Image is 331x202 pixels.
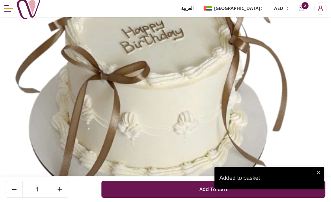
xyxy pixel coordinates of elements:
[204,6,212,11] img: Arabic_dztd3n.png
[181,5,194,12] span: العربية
[23,181,51,197] span: 1
[202,5,266,12] button: [GEOGRAPHIC_DATA]
[302,2,309,9] span: 2
[101,181,325,198] button: Add To Cart
[316,170,321,175] button: close
[270,5,292,12] button: AED
[214,5,260,12] span: [GEOGRAPHIC_DATA]
[199,183,228,196] span: Add To Cart
[299,6,304,11] button: cart-button
[314,2,327,15] button: Login
[274,5,283,12] span: AED
[219,174,314,182] div: Added to basket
